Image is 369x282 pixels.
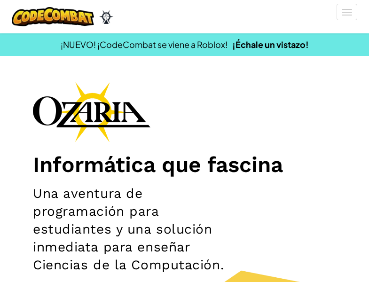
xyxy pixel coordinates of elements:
span: ¡NUEVO! ¡CodeCombat se viene a Roblox! [61,39,228,50]
h2: Una aventura de programación para estudiantes y una solución inmediata para enseñar Ciencias de l... [33,185,236,274]
h1: Informática que fascina [33,151,336,178]
img: CodeCombat logo [12,7,94,26]
img: Ozaria branding logo [33,82,150,142]
img: Ozaria [99,10,114,24]
a: ¡Échale un vistazo! [232,39,309,50]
